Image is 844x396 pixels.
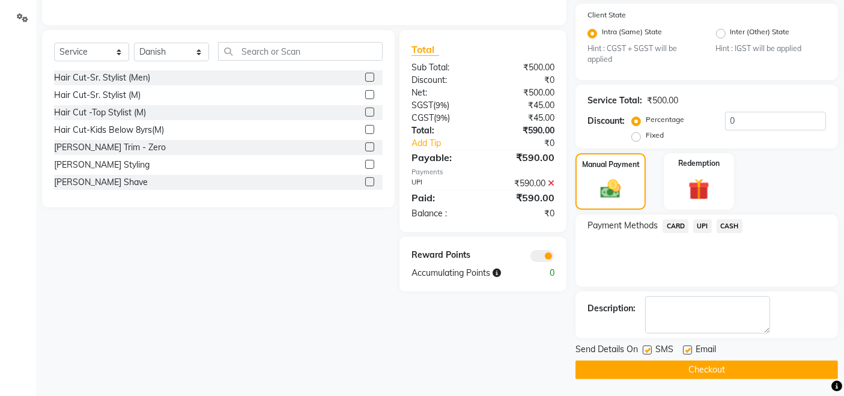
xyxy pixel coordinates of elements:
[587,43,697,65] small: Hint : CGST + SGST will be applied
[483,112,563,124] div: ₹45.00
[402,124,483,137] div: Total:
[483,207,563,220] div: ₹0
[678,158,720,169] label: Redemption
[587,115,625,127] div: Discount:
[587,94,642,107] div: Service Total:
[655,343,673,358] span: SMS
[647,94,678,107] div: ₹500.00
[402,267,523,279] div: Accumulating Points
[411,43,439,56] span: Total
[594,177,627,201] img: _cash.svg
[436,113,448,123] span: 9%
[587,219,658,232] span: Payment Methods
[523,267,563,279] div: 0
[483,99,563,112] div: ₹45.00
[693,219,712,233] span: UPI
[54,159,150,171] div: [PERSON_NAME] Styling
[402,99,483,112] div: ( )
[54,124,164,136] div: Hair Cut-Kids Below 8yrs(M)
[411,100,433,111] span: SGST
[483,150,563,165] div: ₹590.00
[483,74,563,87] div: ₹0
[497,137,564,150] div: ₹0
[575,343,638,358] span: Send Details On
[402,61,483,74] div: Sub Total:
[602,26,662,41] label: Intra (Same) State
[54,176,148,189] div: [PERSON_NAME] Shave
[54,72,150,84] div: Hair Cut-Sr. Stylist (Men)
[402,249,483,262] div: Reward Points
[54,89,141,102] div: Hair Cut-Sr. Stylist (M)
[402,137,496,150] a: Add Tip
[663,219,688,233] span: CARD
[483,124,563,137] div: ₹590.00
[483,177,563,190] div: ₹590.00
[717,219,742,233] span: CASH
[218,42,383,61] input: Search or Scan
[436,100,447,110] span: 9%
[587,10,626,20] label: Client State
[402,87,483,99] div: Net:
[646,114,684,125] label: Percentage
[411,112,434,123] span: CGST
[483,61,563,74] div: ₹500.00
[411,167,554,177] div: Payments
[646,130,664,141] label: Fixed
[402,190,483,205] div: Paid:
[54,106,146,119] div: Hair Cut -Top Stylist (M)
[483,190,563,205] div: ₹590.00
[696,343,716,358] span: Email
[402,207,483,220] div: Balance :
[682,176,716,203] img: _gift.svg
[402,150,483,165] div: Payable:
[730,26,790,41] label: Inter (Other) State
[483,87,563,99] div: ₹500.00
[54,141,166,154] div: [PERSON_NAME] Trim - Zero
[402,112,483,124] div: ( )
[575,361,838,379] button: Checkout
[402,177,483,190] div: UPI
[716,43,826,54] small: Hint : IGST will be applied
[587,302,636,315] div: Description:
[402,74,483,87] div: Discount:
[582,159,640,170] label: Manual Payment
